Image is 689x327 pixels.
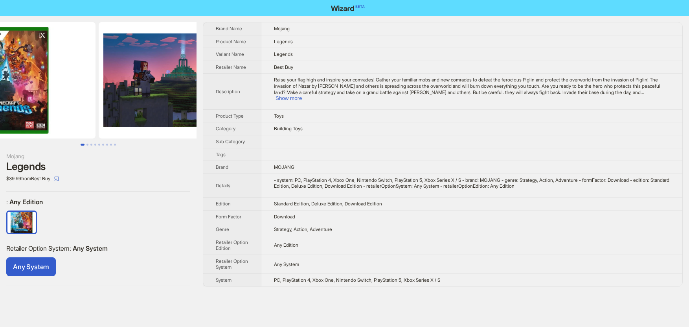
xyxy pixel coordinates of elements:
span: Standard Edition, Deluxe Edition, Download Edition [274,201,382,207]
button: Go to slide 1 [81,144,85,146]
label: available [6,257,56,276]
span: PC, PlayStation 4, Xbox One, Nintendo Switch, PlayStation 5, Xbox Series X / S [274,277,440,283]
div: Mojang [6,152,190,161]
span: Building Toys [274,126,303,131]
span: Form Factor [216,214,241,220]
span: Any System [274,261,299,267]
span: Raise your flag high and inspire your comrades! Gather your familiar mobs and new comrades to def... [274,77,660,95]
div: $39.99 from Best Buy [6,172,190,185]
span: Legends [274,51,293,57]
span: Retailer Option System : [6,244,73,252]
button: Go to slide 7 [106,144,108,146]
button: Go to slide 8 [110,144,112,146]
button: Go to slide 9 [114,144,116,146]
span: Description [216,89,240,94]
span: Retailer Option System [216,258,248,270]
div: - system: PC, PlayStation 4, Xbox One, Nintendo Switch, PlayStation 5, Xbox Series X / S - brand:... [274,177,670,189]
span: Legends [274,39,293,44]
span: Strategy, Action, Adventure [274,226,332,232]
span: Details [216,183,230,188]
span: ... [641,89,644,95]
span: Tags [216,151,226,157]
span: Brand [216,164,228,170]
img: Legends Legends image 2 [99,22,275,139]
span: Genre [216,226,229,232]
span: Brand Name [216,26,242,31]
button: Go to slide 6 [102,144,104,146]
span: Toys [274,113,284,119]
span: MOJANG [274,164,294,170]
span: Edition [216,201,231,207]
span: Any Edition [274,242,298,248]
button: Go to slide 2 [86,144,88,146]
span: Sub Category [216,139,245,144]
span: Variant Name [216,51,244,57]
span: Mojang [274,26,290,31]
img: Any Edition [7,212,36,233]
span: Best Buy [274,64,293,70]
span: Download [274,214,295,220]
span: Any Edition [9,198,43,206]
div: Legends [6,161,190,172]
div: Raise your flag high and inspire your comrades! Gather your familiar mobs and new comrades to def... [274,77,670,101]
span: System [216,277,232,283]
button: Go to slide 4 [94,144,96,146]
span: Retailer Option Edition [216,239,248,251]
span: Retailer Name [216,64,246,70]
label: available [7,211,36,232]
span: Product Type [216,113,244,119]
span: Any System [13,263,49,271]
span: : [6,198,9,206]
span: Category [216,126,235,131]
button: Go to slide 3 [90,144,92,146]
button: Expand [276,95,302,101]
span: Product Name [216,39,246,44]
span: Any System [73,244,108,252]
button: Go to slide 5 [98,144,100,146]
span: select [54,176,59,181]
